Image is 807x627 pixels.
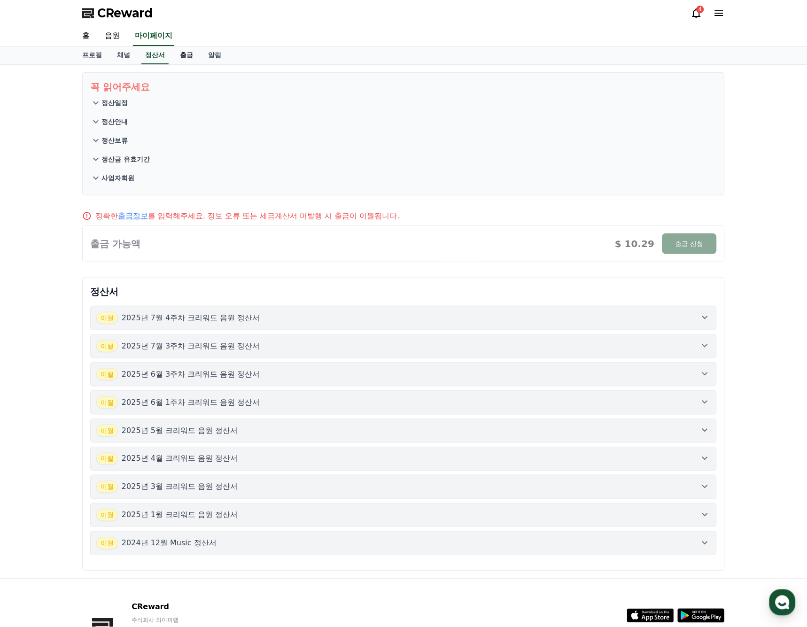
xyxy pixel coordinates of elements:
[101,136,128,145] p: 정산보류
[172,46,201,64] a: 출금
[97,6,153,21] span: CReward
[3,298,62,321] a: 홈
[122,510,238,521] p: 2025년 1월 크리워드 음원 정산서
[82,6,153,21] a: CReward
[62,298,121,321] a: 대화
[118,211,148,220] a: 출금정보
[75,26,97,46] a: 홈
[691,8,702,19] a: 4
[121,298,180,321] a: 설정
[96,396,118,409] span: 이월
[132,617,246,624] p: 주식회사 와이피랩
[132,602,246,613] p: CReward
[90,112,717,131] button: 정산안내
[90,418,717,443] button: 이월 2025년 5월 크리워드 음원 정산서
[141,46,169,64] a: 정산서
[90,150,717,169] button: 정산금 유효기간
[122,312,260,324] p: 2025년 7월 4주차 크리워드 음원 정산서
[133,26,174,46] a: 마이페이지
[86,312,97,320] span: 대화
[697,6,704,13] div: 4
[90,80,717,93] p: 꼭 읽어주세요
[97,26,127,46] a: 음원
[96,481,118,493] span: 이월
[75,46,109,64] a: 프로필
[90,306,717,330] button: 이월 2025년 7월 4주차 크리워드 음원 정산서
[101,155,150,164] p: 정산금 유효기간
[122,397,260,408] p: 2025년 6월 1주차 크리워드 음원 정산서
[96,425,118,437] span: 이월
[90,131,717,150] button: 정산보류
[122,369,260,380] p: 2025년 6월 3주차 크리워드 음원 정산서
[90,390,717,415] button: 이월 2025년 6월 1주차 크리워드 음원 정산서
[122,425,238,436] p: 2025년 5월 크리워드 음원 정산서
[122,453,238,464] p: 2025년 4월 크리워드 음원 정산서
[145,312,156,319] span: 설정
[101,98,128,108] p: 정산일정
[122,538,217,549] p: 2024년 12월 Music 정산서
[122,341,260,352] p: 2025년 7월 3주차 크리워드 음원 정산서
[96,340,118,352] span: 이월
[95,210,400,222] p: 정확한 를 입력해주세요. 정보 오류 또는 세금계산서 미발행 시 출금이 이월됩니다.
[101,117,128,126] p: 정산안내
[90,334,717,358] button: 이월 2025년 7월 3주차 크리워드 음원 정산서
[109,46,138,64] a: 채널
[90,93,717,112] button: 정산일정
[96,312,118,324] span: 이월
[90,362,717,387] button: 이월 2025년 6월 3주차 크리워드 음원 정산서
[30,312,35,319] span: 홈
[90,447,717,471] button: 이월 2025년 4월 크리워드 음원 정산서
[201,46,229,64] a: 알림
[90,503,717,527] button: 이월 2025년 1월 크리워드 음원 정산서
[96,453,118,465] span: 이월
[90,475,717,499] button: 이월 2025년 3월 크리워드 음원 정산서
[101,173,134,183] p: 사업자회원
[90,169,717,187] button: 사업자회원
[90,531,717,556] button: 이월 2024년 12월 Music 정산서
[96,509,118,521] span: 이월
[90,285,717,298] p: 정산서
[122,481,238,493] p: 2025년 3월 크리워드 음원 정산서
[96,537,118,550] span: 이월
[96,368,118,380] span: 이월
